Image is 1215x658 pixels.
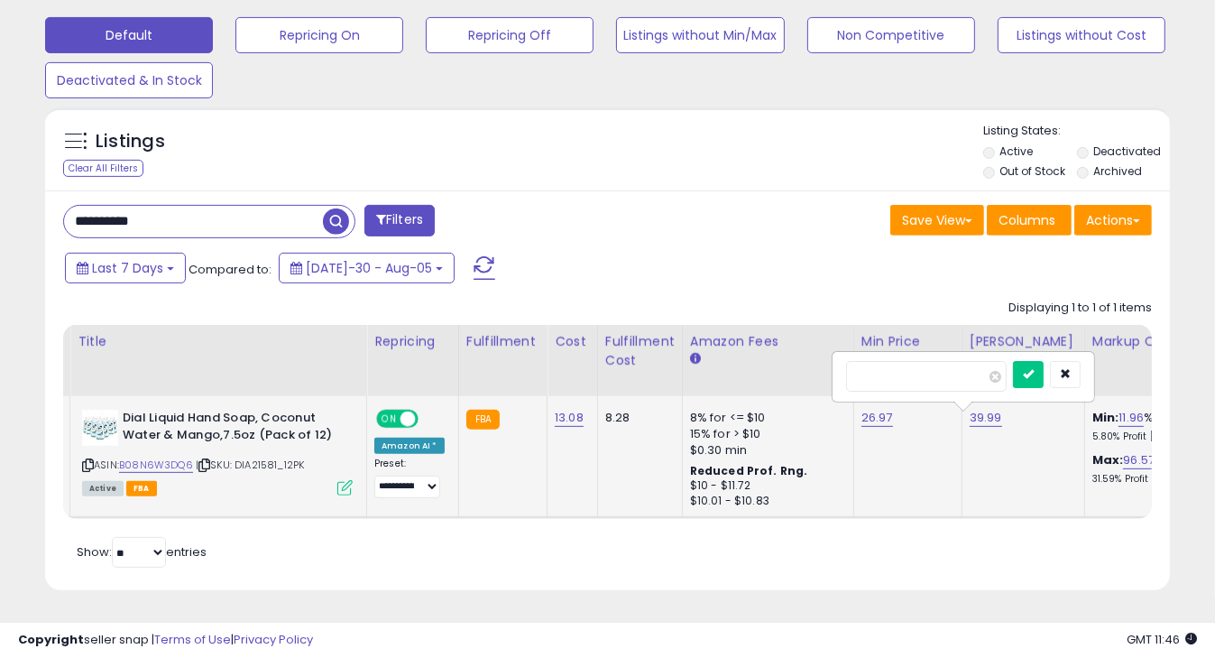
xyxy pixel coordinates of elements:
[234,631,313,648] a: Privacy Policy
[605,410,668,426] div: 8.28
[82,410,353,494] div: ASIN:
[306,259,432,277] span: [DATE]-30 - Aug-05
[605,332,675,370] div: Fulfillment Cost
[861,409,893,427] a: 26.97
[1092,451,1124,468] b: Max:
[78,332,359,351] div: Title
[555,332,590,351] div: Cost
[1092,409,1119,426] b: Min:
[154,631,231,648] a: Terms of Use
[416,412,445,427] span: OFF
[616,17,784,53] button: Listings without Min/Max
[466,410,500,430] small: FBA
[690,478,840,494] div: $10 - $11.72
[1127,631,1197,648] span: 2025-08-13 11:46 GMT
[18,631,84,648] strong: Copyright
[690,463,808,478] b: Reduced Prof. Rng.
[378,412,400,427] span: ON
[690,351,701,367] small: Amazon Fees.
[970,332,1077,351] div: [PERSON_NAME]
[1093,144,1161,159] label: Deactivated
[82,410,118,446] img: 51aR6HCSYBL._SL40_.jpg
[1008,300,1152,317] div: Displaying 1 to 1 of 1 items
[690,410,840,426] div: 8% for <= $10
[279,253,455,283] button: [DATE]-30 - Aug-05
[63,160,143,177] div: Clear All Filters
[1123,451,1155,469] a: 96.57
[123,410,342,448] b: Dial Liquid Hand Soap, Coconut Water & Mango,7.5oz (Pack of 12)
[426,17,594,53] button: Repricing Off
[92,259,163,277] span: Last 7 Days
[364,205,435,236] button: Filters
[374,458,445,498] div: Preset:
[861,332,954,351] div: Min Price
[1118,409,1144,427] a: 11.96
[466,332,539,351] div: Fulfillment
[1074,205,1152,236] button: Actions
[374,332,451,351] div: Repricing
[690,494,840,509] div: $10.01 - $10.83
[65,253,186,283] button: Last 7 Days
[96,129,165,154] h5: Listings
[555,409,584,427] a: 13.08
[890,205,984,236] button: Save View
[82,481,124,496] span: All listings currently available for purchase on Amazon
[999,144,1033,159] label: Active
[374,438,445,454] div: Amazon AI *
[970,409,1002,427] a: 39.99
[1093,163,1142,179] label: Archived
[126,481,157,496] span: FBA
[235,17,403,53] button: Repricing On
[690,426,840,442] div: 15% for > $10
[998,17,1165,53] button: Listings without Cost
[690,332,846,351] div: Amazon Fees
[45,62,213,98] button: Deactivated & In Stock
[999,211,1055,229] span: Columns
[690,442,840,459] div: $0.30 min
[987,205,1072,236] button: Columns
[45,17,213,53] button: Default
[119,458,193,473] a: B08N6W3DQ6
[189,261,272,278] span: Compared to:
[77,543,207,561] span: Show: entries
[196,458,304,472] span: | SKU: DIA21581_12PK
[18,632,313,649] div: seller snap | |
[999,163,1065,179] label: Out of Stock
[807,17,975,53] button: Non Competitive
[983,123,1170,140] p: Listing States:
